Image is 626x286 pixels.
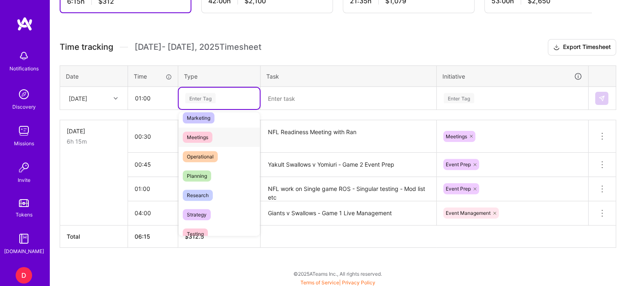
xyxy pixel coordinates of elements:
input: HH:MM [128,126,178,147]
div: Tokens [16,210,33,219]
div: Time [134,72,172,81]
span: Event Management [446,210,491,216]
img: Submit [598,95,605,102]
span: | [300,279,375,286]
span: Event Prep [446,161,471,167]
span: Testing [183,228,208,239]
div: Discovery [12,102,36,111]
input: HH:MM [128,202,178,224]
th: Task [261,65,437,87]
div: Enter Tag [185,92,216,105]
span: $ 312.5 [185,233,204,240]
a: Terms of Service [300,279,339,286]
img: Invite [16,159,32,176]
th: Total [60,225,128,247]
div: © 2025 ATeams Inc., All rights reserved. [49,263,626,284]
textarea: NFL Readiness Meeting with Ran [261,121,435,152]
span: Meetings [446,133,467,140]
input: HH:MM [128,153,178,175]
div: 6h 15m [67,137,121,146]
a: Privacy Policy [342,279,375,286]
div: [DATE] [67,127,121,135]
img: logo [16,16,33,31]
a: D [14,267,34,284]
input: HH:MM [128,178,178,200]
textarea: Yakult Swallows v Yomiuri - Game 2 Event Prep [261,153,435,176]
img: tokens [19,199,29,207]
span: Research [183,190,213,201]
span: Operational [183,151,218,162]
span: Meetings [183,132,212,143]
button: Export Timesheet [548,39,616,56]
div: Notifications [9,64,39,73]
div: Missions [14,139,34,148]
img: discovery [16,86,32,102]
i: icon Chevron [114,96,118,100]
textarea: Giants v Swallows - Game 1 Live Management [261,202,435,225]
div: Invite [18,176,30,184]
span: Event Prep [446,186,471,192]
th: Type [178,65,261,87]
span: Planning [183,170,211,181]
div: D [16,267,32,284]
img: guide book [16,230,32,247]
input: HH:MM [128,87,177,109]
div: Enter Tag [444,92,474,105]
th: 06:15 [128,225,178,247]
span: Strategy [183,209,211,220]
div: Initiative [442,72,582,81]
img: bell [16,48,32,64]
textarea: NFL work on Single game ROS - Singular testing - Mod list etc [261,178,435,200]
div: [DOMAIN_NAME] [4,247,44,256]
th: Date [60,65,128,87]
img: teamwork [16,123,32,139]
i: icon Download [553,43,560,52]
span: Time tracking [60,42,113,52]
div: [DATE] [69,94,87,102]
span: [DATE] - [DATE] , 2025 Timesheet [135,42,261,52]
span: Marketing [183,112,214,123]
